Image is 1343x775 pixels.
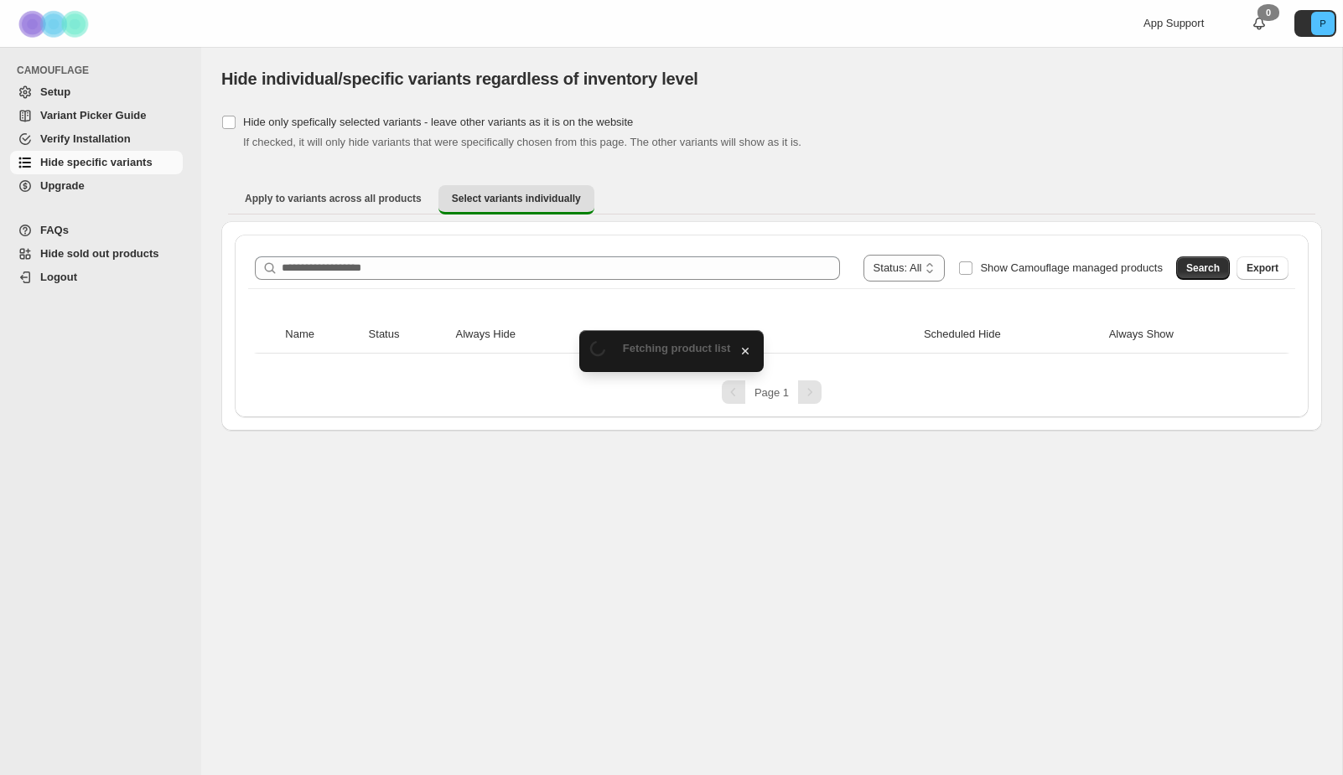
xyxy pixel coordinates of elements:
[10,104,183,127] a: Variant Picker Guide
[919,316,1104,354] th: Scheduled Hide
[10,151,183,174] a: Hide specific variants
[1186,261,1220,275] span: Search
[10,174,183,198] a: Upgrade
[1104,316,1263,354] th: Always Show
[1176,256,1230,280] button: Search
[10,242,183,266] a: Hide sold out products
[438,185,594,214] button: Select variants individually
[10,127,183,151] a: Verify Installation
[243,136,801,148] span: If checked, it will only hide variants that were specifically chosen from this page. The other va...
[1251,15,1268,32] a: 0
[599,316,919,354] th: Selected/Excluded Countries
[221,70,698,88] span: Hide individual/specific variants regardless of inventory level
[1257,4,1279,21] div: 0
[451,316,600,354] th: Always Hide
[40,247,159,260] span: Hide sold out products
[364,316,451,354] th: Status
[280,316,363,354] th: Name
[245,192,422,205] span: Apply to variants across all products
[231,185,435,212] button: Apply to variants across all products
[17,64,189,77] span: CAMOUFLAGE
[452,192,581,205] span: Select variants individually
[1247,261,1278,275] span: Export
[754,386,789,399] span: Page 1
[248,380,1295,404] nav: Pagination
[1320,18,1325,28] text: P
[10,219,183,242] a: FAQs
[40,224,69,236] span: FAQs
[243,116,633,128] span: Hide only spefically selected variants - leave other variants as it is on the website
[623,342,731,354] span: Fetching product list
[1237,256,1289,280] button: Export
[40,132,131,145] span: Verify Installation
[40,156,153,168] span: Hide specific variants
[40,109,146,121] span: Variant Picker Guide
[1311,12,1335,35] span: Avatar with initials P
[10,80,183,104] a: Setup
[40,179,85,192] span: Upgrade
[1143,17,1204,29] span: App Support
[980,261,1163,274] span: Show Camouflage managed products
[10,266,183,289] a: Logout
[221,221,1322,431] div: Select variants individually
[1294,10,1336,37] button: Avatar with initials P
[40,271,77,283] span: Logout
[13,1,97,47] img: Camouflage
[40,85,70,98] span: Setup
